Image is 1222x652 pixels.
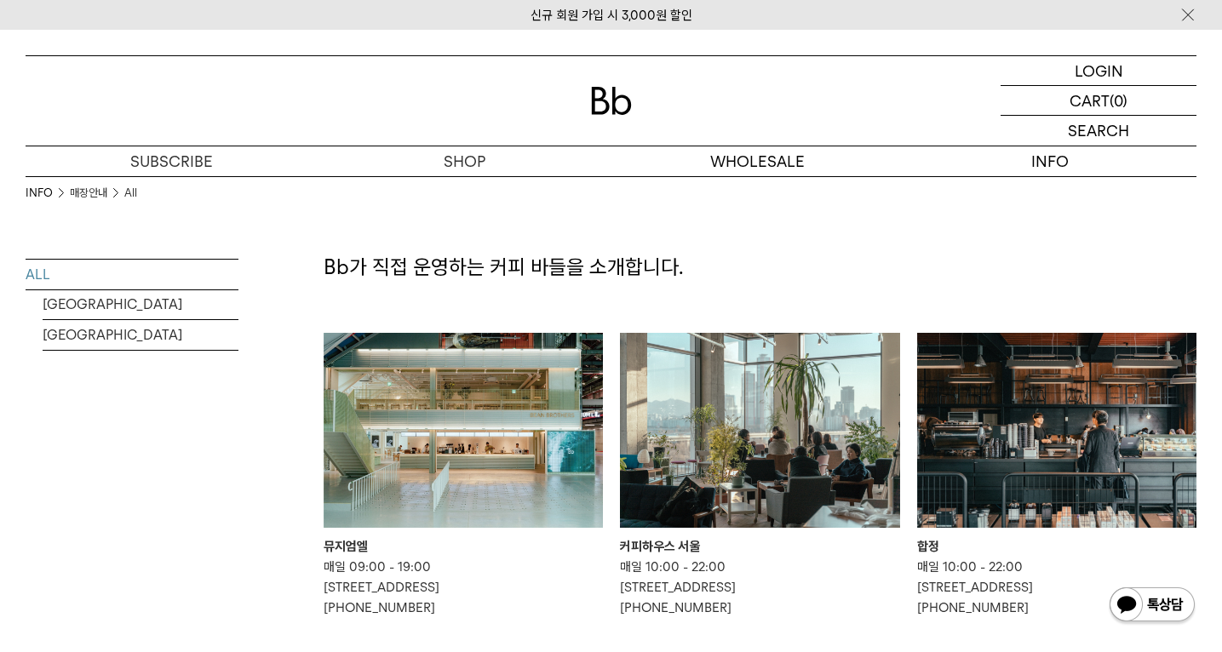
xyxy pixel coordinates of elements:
[917,536,1196,557] div: 합정
[1108,586,1196,626] img: 카카오톡 채널 1:1 채팅 버튼
[917,333,1196,529] img: 합정
[620,333,899,619] a: 커피하우스 서울 커피하우스 서울 매일 10:00 - 22:00[STREET_ADDRESS][PHONE_NUMBER]
[26,146,318,176] a: SUBSCRIBE
[917,557,1196,618] p: 매일 10:00 - 22:00 [STREET_ADDRESS] [PHONE_NUMBER]
[531,8,692,23] a: 신규 회원 가입 시 3,000원 할인
[620,536,899,557] div: 커피하우스 서울
[1110,86,1127,115] p: (0)
[1001,86,1196,116] a: CART (0)
[124,185,137,202] a: All
[620,557,899,618] p: 매일 10:00 - 22:00 [STREET_ADDRESS] [PHONE_NUMBER]
[917,333,1196,619] a: 합정 합정 매일 10:00 - 22:00[STREET_ADDRESS][PHONE_NUMBER]
[318,146,611,176] a: SHOP
[324,333,603,619] a: 뮤지엄엘 뮤지엄엘 매일 09:00 - 19:00[STREET_ADDRESS][PHONE_NUMBER]
[324,333,603,529] img: 뮤지엄엘
[324,253,1196,282] p: Bb가 직접 운영하는 커피 바들을 소개합니다.
[1075,56,1123,85] p: LOGIN
[1001,56,1196,86] a: LOGIN
[324,536,603,557] div: 뮤지엄엘
[26,185,70,202] li: INFO
[620,333,899,529] img: 커피하우스 서울
[26,260,238,289] a: ALL
[1068,116,1129,146] p: SEARCH
[70,185,107,202] a: 매장안내
[611,146,904,176] p: WHOLESALE
[43,320,238,350] a: [GEOGRAPHIC_DATA]
[591,87,632,115] img: 로고
[904,146,1196,176] p: INFO
[43,289,238,319] a: [GEOGRAPHIC_DATA]
[324,557,603,618] p: 매일 09:00 - 19:00 [STREET_ADDRESS] [PHONE_NUMBER]
[1070,86,1110,115] p: CART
